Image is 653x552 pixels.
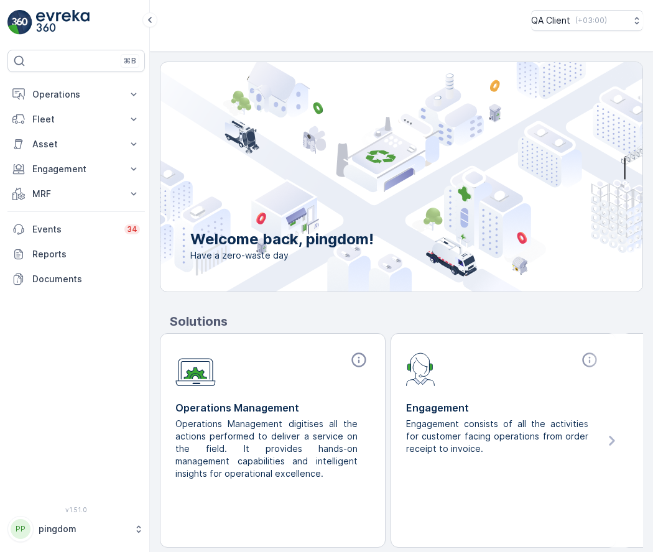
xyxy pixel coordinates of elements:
p: Solutions [170,312,643,331]
a: Reports [7,242,145,267]
p: QA Client [531,14,570,27]
button: Fleet [7,107,145,132]
p: Reports [32,248,140,260]
span: Have a zero-waste day [190,249,374,262]
a: Documents [7,267,145,292]
div: PP [11,519,30,539]
span: v 1.51.0 [7,506,145,513]
button: Engagement [7,157,145,182]
p: pingdom [39,523,127,535]
p: Fleet [32,113,120,126]
p: ( +03:00 ) [575,16,607,25]
p: ⌘B [124,56,136,66]
button: Asset [7,132,145,157]
a: Events34 [7,217,145,242]
p: Operations Management [175,400,370,415]
img: city illustration [104,62,642,292]
button: MRF [7,182,145,206]
button: PPpingdom [7,516,145,542]
p: Operations Management digitises all the actions performed to deliver a service on the field. It p... [175,418,360,480]
p: Events [32,223,117,236]
img: logo_light-DOdMpM7g.png [36,10,90,35]
p: Asset [32,138,120,150]
button: QA Client(+03:00) [531,10,643,31]
p: Engagement consists of all the activities for customer facing operations from order receipt to in... [406,418,591,455]
p: Operations [32,88,120,101]
p: Engagement [406,400,601,415]
img: module-icon [175,351,216,387]
p: MRF [32,188,120,200]
button: Operations [7,82,145,107]
p: Engagement [32,163,120,175]
p: Documents [32,273,140,285]
img: logo [7,10,32,35]
img: module-icon [406,351,435,386]
p: Welcome back, pingdom! [190,229,374,249]
p: 34 [127,224,137,234]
